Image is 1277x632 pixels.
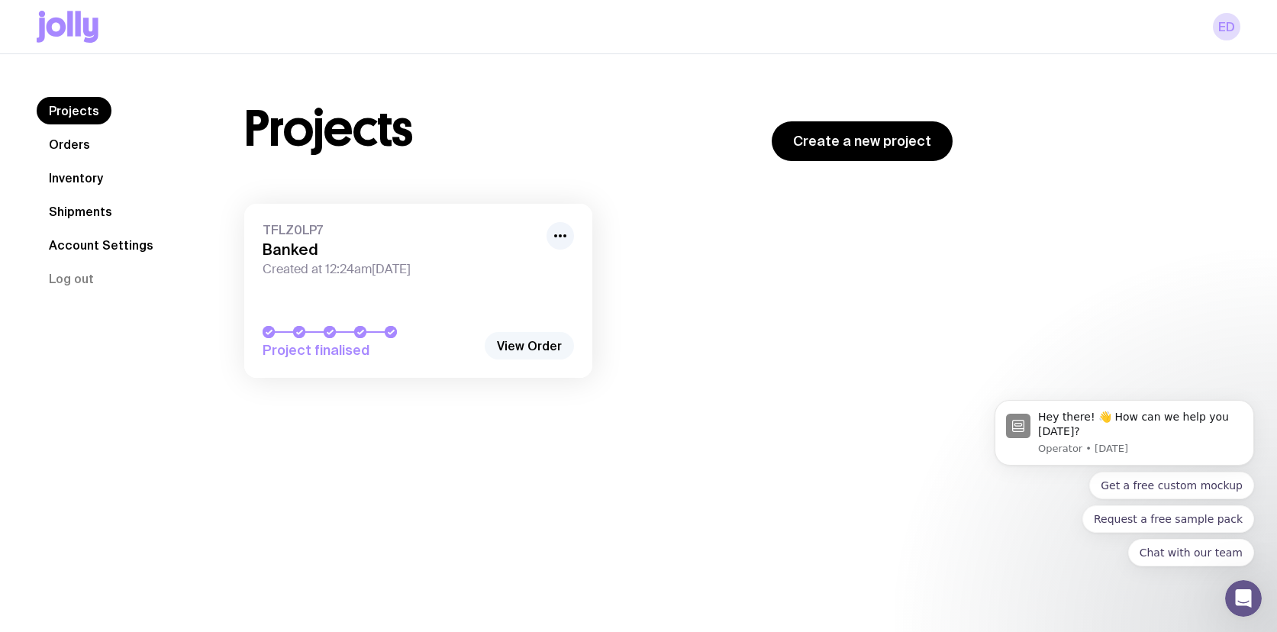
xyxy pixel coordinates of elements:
[485,332,574,360] a: View Order
[244,204,592,378] a: TFLZ0LP7BankedCreated at 12:24am[DATE]Project finalised
[263,222,537,237] span: TFLZ0LP7
[972,282,1277,591] iframe: Intercom notifications message
[772,121,953,161] a: Create a new project
[37,265,106,292] button: Log out
[37,97,111,124] a: Projects
[263,341,476,360] span: Project finalised
[1213,13,1240,40] a: ED
[263,262,537,277] span: Created at 12:24am[DATE]
[244,105,413,153] h1: Projects
[37,131,102,158] a: Orders
[37,198,124,225] a: Shipments
[37,231,166,259] a: Account Settings
[263,240,537,259] h3: Banked
[1225,580,1262,617] iframe: Intercom live chat
[37,164,115,192] a: Inventory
